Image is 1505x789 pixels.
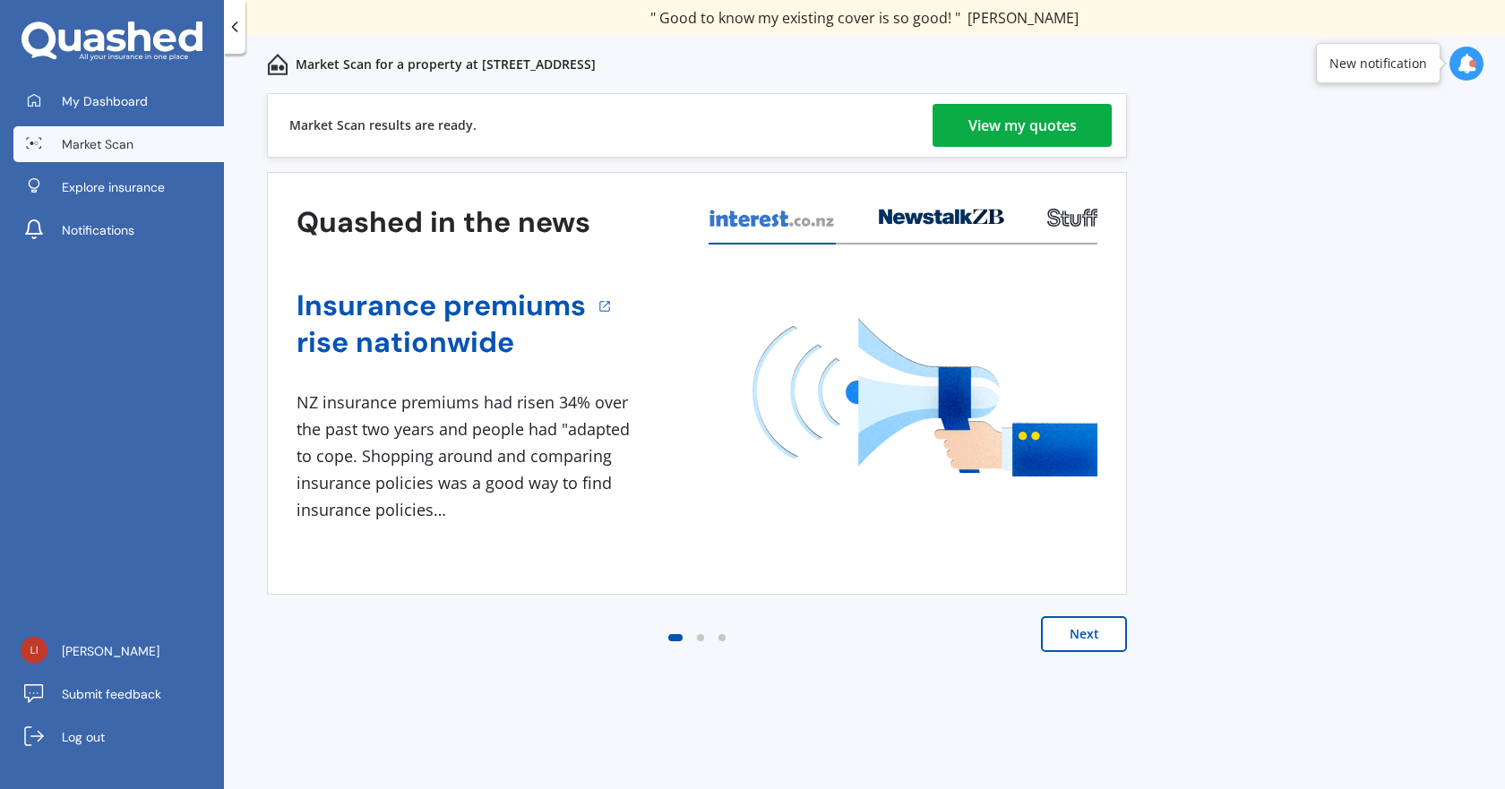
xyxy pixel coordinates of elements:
span: Log out [62,728,105,746]
a: rise nationwide [297,324,586,361]
span: Submit feedback [62,685,161,703]
img: home-and-contents.b802091223b8502ef2dd.svg [267,54,288,75]
div: View my quotes [968,104,1077,147]
img: 9c10fdcf947242e6fa6b6d92b807f8d0 [21,637,47,664]
span: [PERSON_NAME] [62,642,159,660]
img: media image [752,318,1097,476]
h3: Quashed in the news [297,204,590,241]
span: Notifications [62,221,134,239]
p: Market Scan for a property at [STREET_ADDRESS] [296,56,596,73]
a: Submit feedback [13,676,224,712]
span: Market Scan [62,135,133,153]
a: View my quotes [933,104,1112,147]
div: Market Scan results are ready. [289,94,477,157]
a: Explore insurance [13,169,224,205]
div: New notification [1329,55,1427,73]
a: Notifications [13,212,224,248]
a: Log out [13,719,224,755]
a: My Dashboard [13,83,224,119]
div: NZ insurance premiums had risen 34% over the past two years and people had "adapted to cope. Shop... [297,390,637,523]
button: Next [1041,616,1127,652]
a: [PERSON_NAME] [13,633,224,669]
a: Insurance premiums [297,287,586,324]
span: My Dashboard [62,92,148,110]
a: Market Scan [13,126,224,162]
span: Explore insurance [62,178,165,196]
